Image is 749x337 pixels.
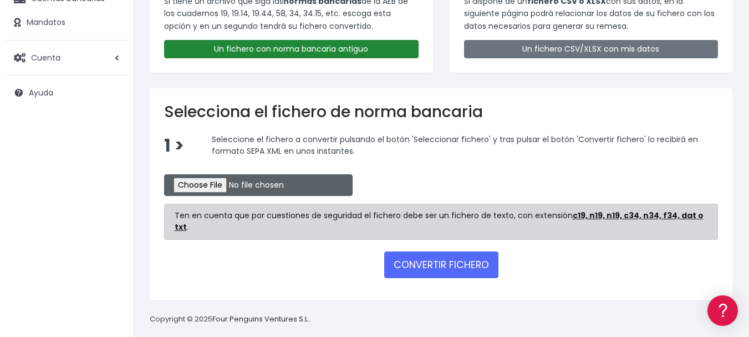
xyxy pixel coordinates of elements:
a: Mandatos [6,11,128,34]
a: Cuenta [6,46,128,69]
span: Ayuda [29,87,53,98]
a: Un fichero CSV/XLSX con mis datos [464,40,719,58]
p: Copyright © 2025 . [150,314,311,325]
span: Seleccione el fichero a convertir pulsando el botón 'Seleccionar fichero' y tras pulsar el botón ... [212,133,698,157]
a: Four Penguins Ventures S.L. [212,314,309,324]
h2: Selecciona el fichero de norma bancaria [164,103,718,122]
a: Ayuda [6,81,128,104]
span: Cuenta [31,52,60,63]
a: Un fichero con norma bancaria antiguo [164,40,419,58]
span: 1 > [164,134,184,158]
strong: c19, n19, n19, c34, n34, f34, dat o txt [175,210,704,233]
button: CONVERTIR FICHERO [384,252,498,278]
div: Ten en cuenta que por cuestiones de seguridad el fichero debe ser un fichero de texto, con extens... [164,204,718,240]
